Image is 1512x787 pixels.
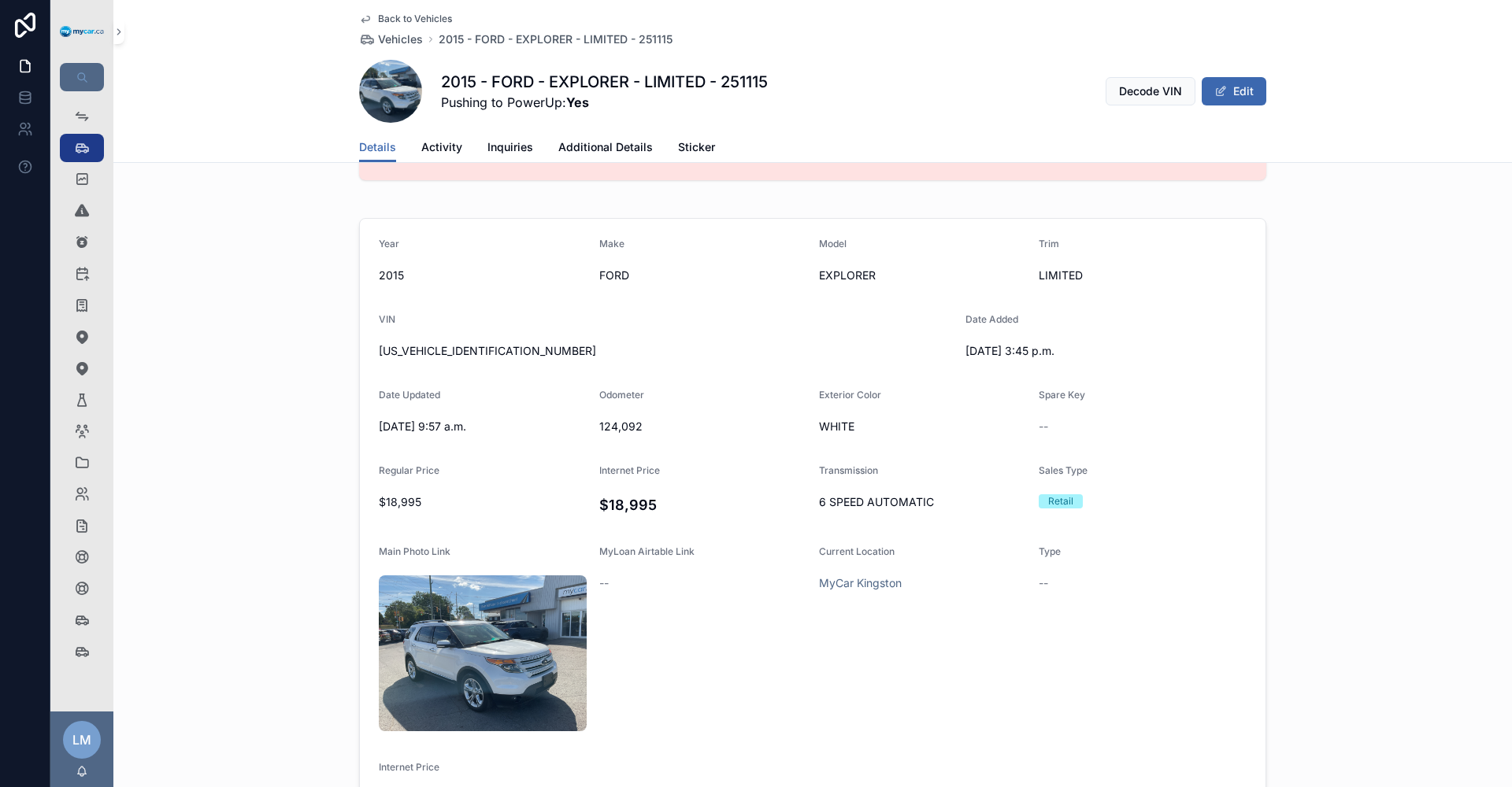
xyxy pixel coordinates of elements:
h1: 2015 - FORD - EXPLORER - LIMITED - 251115 [441,71,768,93]
span: Back to Vehicles [378,13,452,25]
span: Spare Key [1039,389,1085,401]
span: Year [379,238,399,249]
span: Internet Price [379,761,439,773]
a: MyCar Kingston [819,575,902,591]
span: [DATE] 3:45 p.m. [965,343,1173,359]
span: Main Photo Link [379,545,450,557]
button: Edit [1202,77,1266,105]
span: Odometer [599,389,644,401]
span: $18,995 [379,494,587,510]
a: Additional Details [558,133,653,164]
span: 124,092 [599,419,807,434]
button: Decode VIN [1106,77,1195,105]
span: Inquiries [487,139,533,155]
span: Decode VIN [1119,83,1182,99]
h4: $18,995 [599,494,807,515]
span: WHITE [819,419,1026,434]
span: LIMITED [1039,268,1247,283]
span: Transmission [819,464,878,476]
span: 6 SPEED AUTOMATIC [819,494,1026,510]
a: Inquiries [487,133,533,164]
span: MyLoan Airtable Link [599,545,695,557]
div: Retail [1048,494,1073,508]
span: Sticker [678,139,715,155]
span: Make [599,238,624,249]
a: Sticker [678,133,715,164]
span: 2015 [379,268,587,283]
span: VIN [379,313,395,325]
span: Date Added [965,313,1018,325]
span: Pushing to PowerUp: [441,93,768,112]
span: Trim [1039,238,1059,249]
span: -- [1039,419,1048,434]
span: Additional Details [558,139,653,155]
span: Sales Type [1039,464,1088,476]
span: [DATE] 9:57 a.m. [379,419,587,434]
a: Back to Vehicles [359,13,452,25]
span: Activity [421,139,462,155]
span: Exterior Color [819,389,881,401]
img: uc [379,575,587,731]
span: Model [819,238,847,249]
span: Regular Price [379,464,439,476]
span: EXPLORER [819,268,1026,283]
span: -- [599,575,609,591]
a: 2015 - FORD - EXPLORER - LIMITED - 251115 [439,31,673,47]
span: LM [72,730,91,749]
span: Details [359,139,396,155]
span: [US_VEHICLE_IDENTIFICATION_NUMBER] [379,343,953,359]
span: Current Location [819,545,895,557]
span: Vehicles [378,31,423,47]
span: FORD [599,268,807,283]
a: Activity [421,133,462,164]
span: Internet Price [599,464,660,476]
div: scrollable content [50,91,113,686]
a: Details [359,133,396,163]
strong: Yes [566,94,589,110]
span: Type [1039,545,1061,557]
a: Vehicles [359,31,423,47]
img: App logo [60,26,104,38]
span: -- [1039,575,1048,591]
span: Date Updated [379,389,440,401]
